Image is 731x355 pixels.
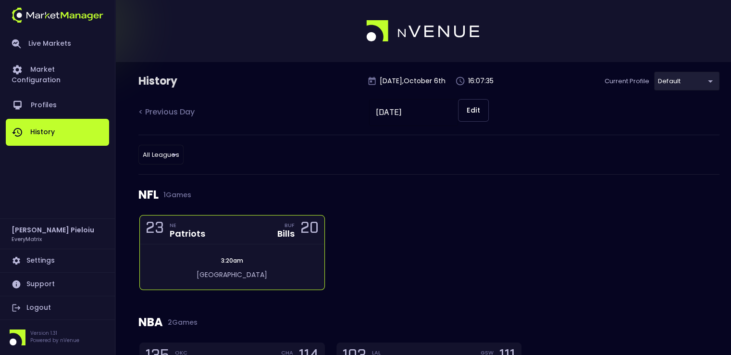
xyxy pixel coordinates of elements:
[170,221,205,229] div: NE
[6,330,109,345] div: Version 1.31Powered by nVenue
[285,221,295,229] div: BUF
[366,20,481,42] img: logo
[6,92,109,119] a: Profiles
[277,229,295,238] div: Bills
[138,74,256,89] div: History
[159,191,191,199] span: 1 Games
[138,145,184,165] div: default
[380,76,446,86] p: [DATE] , October 6 th
[458,99,489,122] button: Edit
[654,72,719,90] div: default
[12,225,94,235] h2: [PERSON_NAME] Pieloiu
[138,175,719,215] div: NFL
[369,99,458,126] input: Choose date, selected date is Oct 6, 2025
[605,76,649,86] p: Current Profile
[6,273,109,296] a: Support
[6,296,109,319] a: Logout
[163,318,198,326] span: 2 Games
[6,249,109,272] a: Settings
[146,221,164,239] div: 23
[12,235,42,242] h3: EveryMatrix
[138,106,198,119] div: < Previous Day
[6,31,109,56] a: Live Markets
[30,330,79,337] p: Version 1.31
[218,256,246,265] span: 3:20am
[197,270,267,279] span: [GEOGRAPHIC_DATA]
[138,302,719,342] div: NBA
[300,221,319,239] div: 20
[12,8,103,23] img: logo
[30,337,79,344] p: Powered by nVenue
[468,76,494,86] p: 16:07:35
[170,229,205,238] div: Patriots
[6,119,109,146] a: History
[6,56,109,92] a: Market Configuration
